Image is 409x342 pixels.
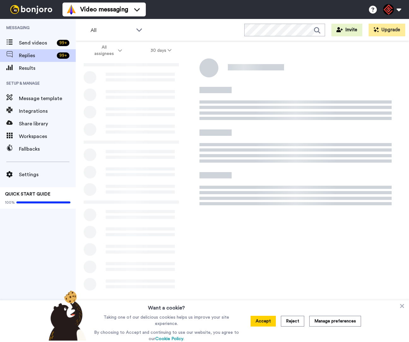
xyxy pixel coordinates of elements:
span: QUICK START GUIDE [5,192,50,196]
button: 30 days [136,45,186,56]
button: Accept [251,316,276,327]
img: vm-color.svg [66,4,76,15]
div: 99 + [57,52,69,59]
span: Fallbacks [19,145,76,153]
div: 99 + [57,40,69,46]
button: All assignees [77,42,136,59]
button: Reject [281,316,304,327]
button: Invite [331,24,362,36]
span: Message template [19,95,76,102]
span: Send videos [19,39,54,47]
img: bear-with-cookie.png [43,290,90,341]
button: Upgrade [369,24,405,36]
span: 100% [5,200,15,205]
img: bj-logo-header-white.svg [8,5,55,14]
span: Results [19,64,76,72]
span: All assignees [91,44,117,57]
span: Share library [19,120,76,128]
span: Replies [19,52,54,59]
p: By choosing to Accept and continuing to use our website, you agree to our . [92,329,240,342]
span: Integrations [19,107,76,115]
h3: Want a cookie? [148,300,185,312]
span: Video messaging [80,5,128,14]
span: All [91,27,133,34]
span: Workspaces [19,133,76,140]
a: Cookie Policy [155,337,183,341]
p: Taking one of our delicious cookies helps us improve your site experience. [92,314,240,327]
span: Settings [19,171,76,178]
button: Manage preferences [309,316,361,327]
